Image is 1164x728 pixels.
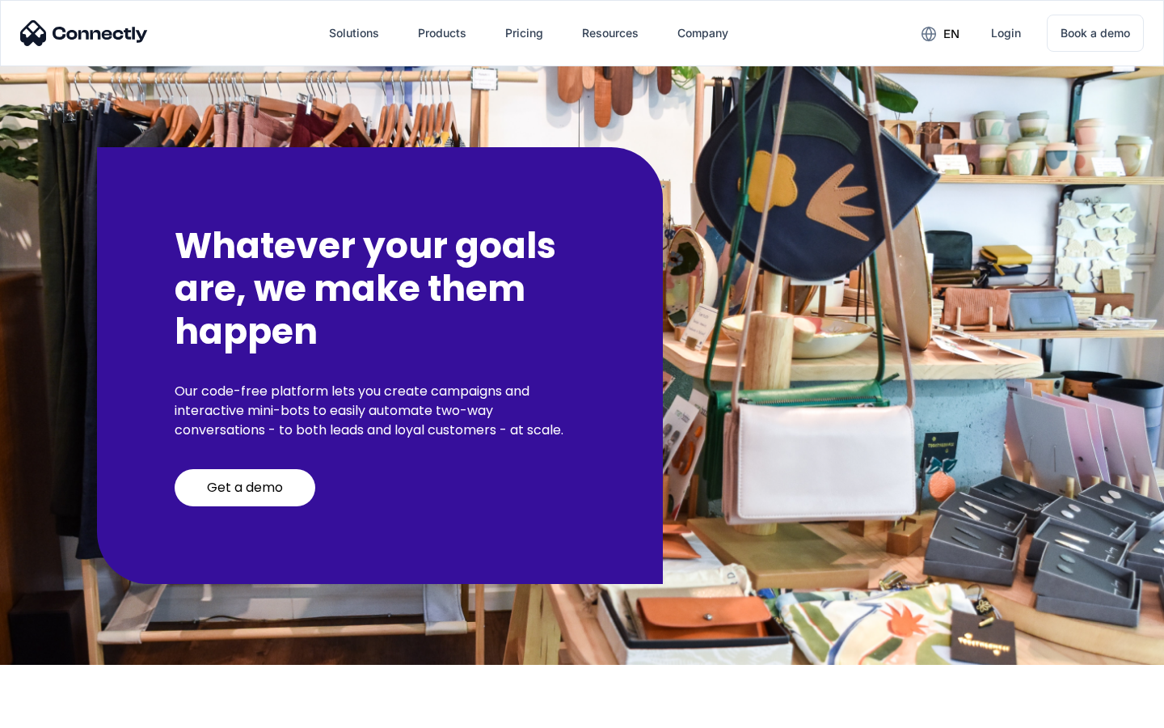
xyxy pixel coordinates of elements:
[582,22,639,44] div: Resources
[175,469,315,506] a: Get a demo
[978,14,1034,53] a: Login
[991,22,1021,44] div: Login
[175,225,585,353] h2: Whatever your goals are, we make them happen
[175,382,585,440] p: Our code-free platform lets you create campaigns and interactive mini-bots to easily automate two...
[943,23,959,45] div: en
[329,22,379,44] div: Solutions
[1047,15,1144,52] a: Book a demo
[16,700,97,722] aside: Language selected: English
[20,20,148,46] img: Connectly Logo
[32,700,97,722] ul: Language list
[677,22,728,44] div: Company
[207,480,283,496] div: Get a demo
[492,14,556,53] a: Pricing
[418,22,466,44] div: Products
[505,22,543,44] div: Pricing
